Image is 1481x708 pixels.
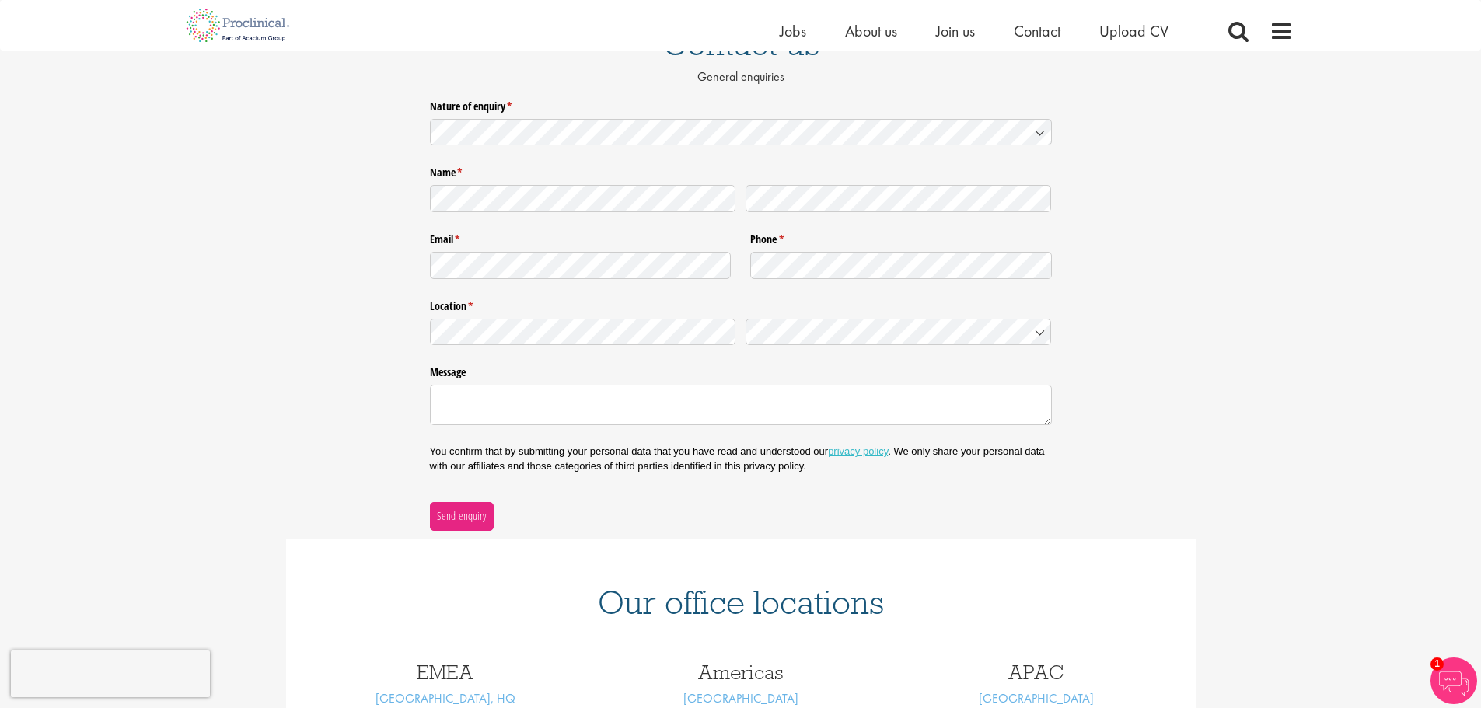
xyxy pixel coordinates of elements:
[1430,657,1444,671] span: 1
[430,227,732,247] label: Email
[430,160,1052,180] legend: Name
[430,319,736,346] input: State / Province / Region
[375,690,515,706] a: [GEOGRAPHIC_DATA], HQ
[683,690,798,706] a: [GEOGRAPHIC_DATA]
[430,502,494,530] button: Send enquiry
[605,662,877,682] h3: Americas
[845,21,897,41] a: About us
[979,690,1094,706] a: [GEOGRAPHIC_DATA]
[309,585,1172,619] h1: Our office locations
[1099,21,1168,41] a: Upload CV
[936,21,975,41] a: Join us
[436,507,487,525] span: Send enquiry
[1430,657,1477,704] img: Chatbot
[746,319,1052,346] input: Country
[750,227,1052,247] label: Phone
[430,185,736,212] input: First
[746,185,1052,212] input: Last
[430,294,1052,314] legend: Location
[309,662,582,682] h3: EMEA
[430,93,1052,113] label: Nature of enquiry
[1014,21,1060,41] a: Contact
[11,650,210,697] iframe: reCAPTCHA
[828,445,888,457] a: privacy policy
[430,445,1052,473] p: You confirm that by submitting your personal data that you have read and understood our . We only...
[780,21,806,41] a: Jobs
[430,360,1052,380] label: Message
[900,662,1172,682] h3: APAC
